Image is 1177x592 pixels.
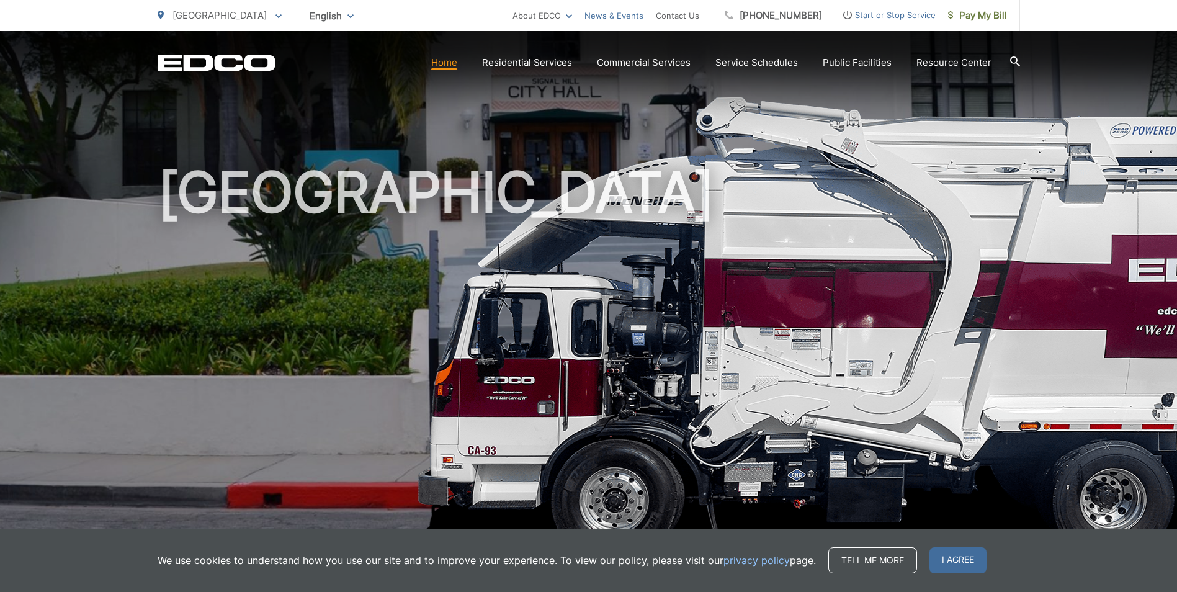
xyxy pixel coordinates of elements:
[929,547,987,573] span: I agree
[431,55,457,70] a: Home
[584,8,643,23] a: News & Events
[828,547,917,573] a: Tell me more
[823,55,892,70] a: Public Facilities
[916,55,991,70] a: Resource Center
[300,5,363,27] span: English
[656,8,699,23] a: Contact Us
[597,55,691,70] a: Commercial Services
[723,553,790,568] a: privacy policy
[715,55,798,70] a: Service Schedules
[172,9,267,21] span: [GEOGRAPHIC_DATA]
[482,55,572,70] a: Residential Services
[158,54,275,71] a: EDCD logo. Return to the homepage.
[158,161,1020,554] h1: [GEOGRAPHIC_DATA]
[512,8,572,23] a: About EDCO
[158,553,816,568] p: We use cookies to understand how you use our site and to improve your experience. To view our pol...
[948,8,1007,23] span: Pay My Bill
